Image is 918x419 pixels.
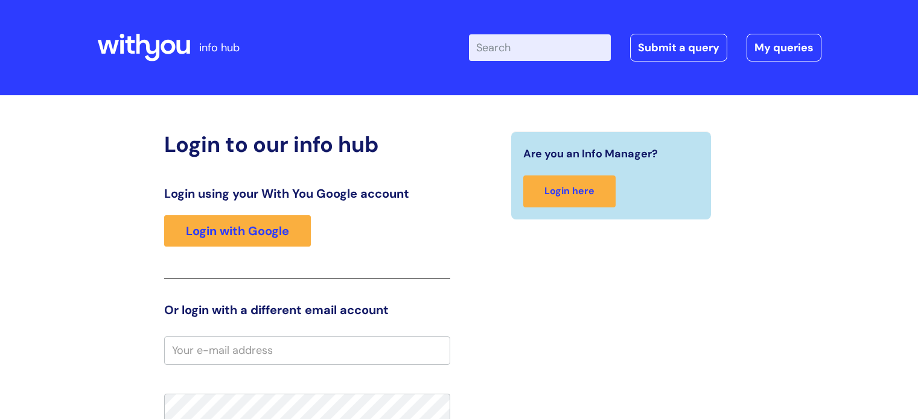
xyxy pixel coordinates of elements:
[523,144,658,163] span: Are you an Info Manager?
[164,336,450,364] input: Your e-mail address
[469,34,611,61] input: Search
[164,215,311,247] a: Login with Google
[199,38,240,57] p: info hub
[164,186,450,201] h3: Login using your With You Google account
[747,34,821,61] a: My queries
[630,34,727,61] a: Submit a query
[164,303,450,317] h3: Or login with a different email account
[164,131,450,157] h2: Login to our info hub
[523,175,616,207] a: Login here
